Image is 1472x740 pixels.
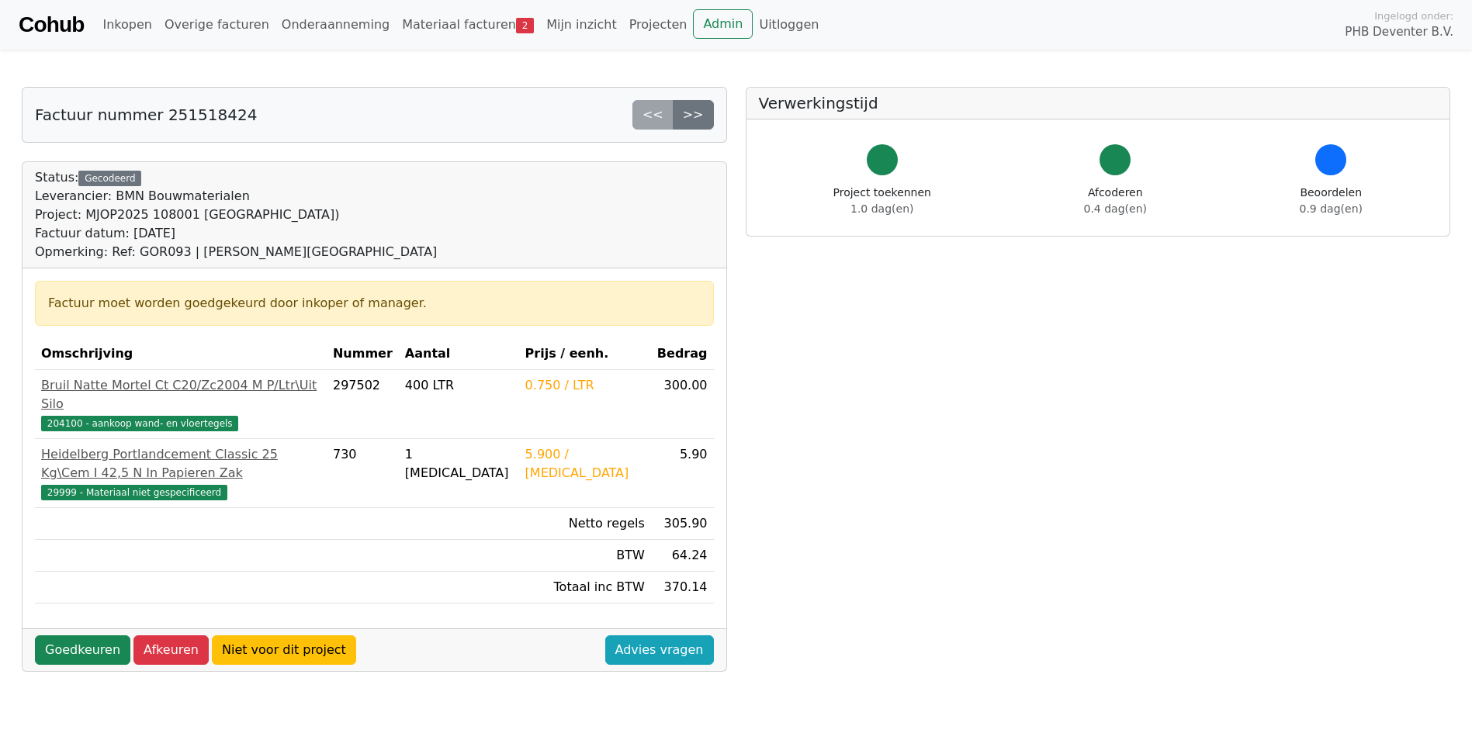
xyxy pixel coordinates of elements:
a: Afkeuren [133,635,209,665]
th: Prijs / eenh. [519,338,651,370]
div: Project toekennen [833,185,931,217]
span: 0.4 dag(en) [1084,202,1147,215]
span: 1.0 dag(en) [850,202,913,215]
span: 2 [516,18,534,33]
span: PHB Deventer B.V. [1345,23,1453,41]
a: Cohub [19,6,84,43]
div: Status: [35,168,437,261]
h5: Factuur nummer 251518424 [35,105,257,124]
div: 0.750 / LTR [525,376,645,395]
span: 204100 - aankoop wand- en vloertegels [41,416,238,431]
div: Heidelberg Portlandcement Classic 25 Kg\Cem I 42,5 N In Papieren Zak [41,445,320,482]
td: 5.90 [651,439,714,508]
th: Aantal [399,338,519,370]
a: Heidelberg Portlandcement Classic 25 Kg\Cem I 42,5 N In Papieren Zak29999 - Materiaal niet gespec... [41,445,320,501]
div: Gecodeerd [78,171,141,186]
a: Inkopen [96,9,158,40]
a: Bruil Natte Mortel Ct C20/Zc2004 M P/Ltr\Uit Silo204100 - aankoop wand- en vloertegels [41,376,320,432]
a: Admin [693,9,753,39]
div: Bruil Natte Mortel Ct C20/Zc2004 M P/Ltr\Uit Silo [41,376,320,413]
div: Beoordelen [1300,185,1363,217]
div: 5.900 / [MEDICAL_DATA] [525,445,645,482]
a: Projecten [623,9,694,40]
th: Omschrijving [35,338,327,370]
div: Afcoderen [1084,185,1147,217]
th: Bedrag [651,338,714,370]
a: Goedkeuren [35,635,130,665]
a: Advies vragen [605,635,714,665]
th: Nummer [327,338,399,370]
td: Totaal inc BTW [519,572,651,603]
td: 297502 [327,370,399,439]
td: 370.14 [651,572,714,603]
a: Overige facturen [158,9,275,40]
div: Opmerking: Ref: GOR093 | [PERSON_NAME][GEOGRAPHIC_DATA] [35,243,437,261]
a: Materiaal facturen2 [396,9,540,40]
td: 300.00 [651,370,714,439]
a: Uitloggen [753,9,825,40]
a: >> [673,100,714,130]
span: 0.9 dag(en) [1300,202,1363,215]
td: 730 [327,439,399,508]
td: 305.90 [651,508,714,540]
a: Mijn inzicht [540,9,623,40]
span: 29999 - Materiaal niet gespecificeerd [41,485,227,500]
div: 400 LTR [405,376,513,395]
span: Ingelogd onder: [1374,9,1453,23]
td: Netto regels [519,508,651,540]
td: BTW [519,540,651,572]
div: Project: MJOP2025 108001 [GEOGRAPHIC_DATA]) [35,206,437,224]
div: 1 [MEDICAL_DATA] [405,445,513,482]
div: Leverancier: BMN Bouwmaterialen [35,187,437,206]
h5: Verwerkingstijd [759,94,1438,112]
td: 64.24 [651,540,714,572]
div: Factuur datum: [DATE] [35,224,437,243]
a: Niet voor dit project [212,635,356,665]
div: Factuur moet worden goedgekeurd door inkoper of manager. [48,294,701,313]
a: Onderaanneming [275,9,396,40]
